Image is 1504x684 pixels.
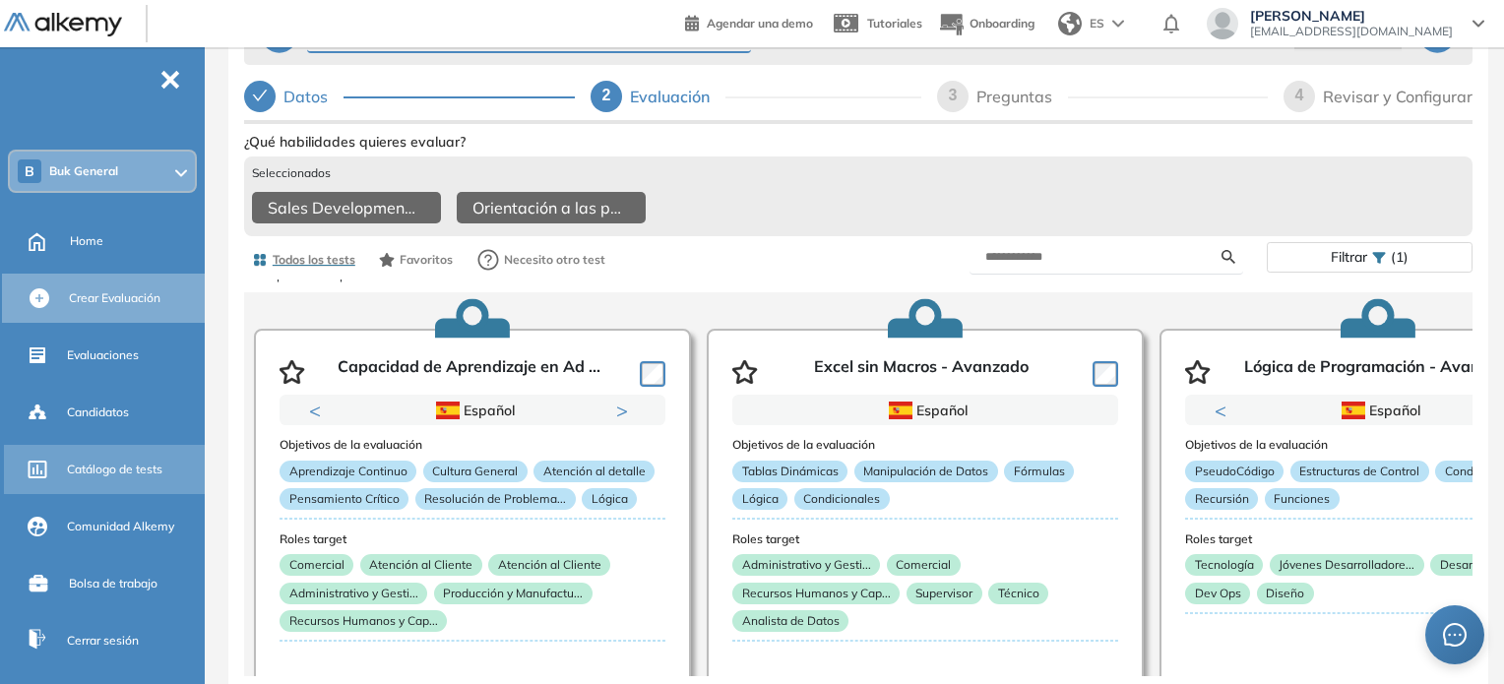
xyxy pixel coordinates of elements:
[732,461,847,482] p: Tablas Dinámicas
[889,402,912,419] img: ESP
[1290,461,1429,482] p: Estructuras de Control
[70,232,103,250] span: Home
[970,16,1034,31] span: Onboarding
[492,426,508,429] button: 3
[732,554,880,576] p: Administrativo y Gesti...
[976,81,1068,112] div: Preguntas
[1090,15,1104,32] span: ES
[1323,81,1473,112] div: Revisar y Configurar
[814,357,1029,387] p: Excel sin Macros - Avanzado
[1250,8,1453,24] span: [PERSON_NAME]
[280,461,416,482] p: Aprendizaje Continuo
[616,401,636,420] button: Next
[582,488,637,510] p: Lógica
[25,163,34,179] span: B
[938,3,1034,45] button: Onboarding
[1058,12,1082,35] img: world
[469,240,614,280] button: Necesito otro test
[283,81,344,112] div: Datos
[49,163,118,179] span: Buk General
[504,251,605,269] span: Necesito otro test
[1255,400,1502,421] div: Español
[1185,554,1263,576] p: Tecnología
[1398,426,1413,429] button: 3
[434,583,593,604] p: Producción y Manufactu...
[1257,583,1314,604] p: Diseño
[732,583,900,604] p: Recursos Humanos y Cap...
[854,461,998,482] p: Manipulación de Datos
[630,81,725,112] div: Evaluación
[732,610,848,632] p: Analista de Datos
[69,289,160,307] span: Crear Evaluación
[280,610,447,632] p: Recursos Humanos y Cap...
[338,357,600,387] p: Capacidad de Aprendizaje en Ad ...
[1442,622,1467,647] span: message
[280,488,408,510] p: Pensamiento Crítico
[1343,426,1366,429] button: 1
[280,583,427,604] p: Administrativo y Gesti...
[1185,583,1250,604] p: Dev Ops
[415,488,576,510] p: Resolución de Problema...
[1185,488,1258,510] p: Recursión
[371,243,461,277] button: Favoritos
[423,461,528,482] p: Cultura General
[252,88,268,103] span: check
[1112,20,1124,28] img: arrow
[707,16,813,31] span: Agendar una demo
[1270,554,1424,576] p: Jóvenes Desarrolladore...
[988,583,1048,604] p: Técnico
[602,87,611,103] span: 2
[67,518,174,535] span: Comunidad Alkemy
[1391,243,1409,272] span: (1)
[244,132,466,153] span: ¿Qué habilidades quieres evaluar?
[67,346,139,364] span: Evaluaciones
[685,10,813,33] a: Agendar una demo
[244,81,575,112] div: Datos
[252,164,331,182] span: Seleccionados
[867,16,922,31] span: Tutoriales
[1331,243,1367,272] span: Filtrar
[802,400,1049,421] div: Español
[907,583,982,604] p: Supervisor
[360,554,482,576] p: Atención al Cliente
[488,554,610,576] p: Atención al Cliente
[280,554,353,576] p: Comercial
[794,488,890,510] p: Condicionales
[469,426,484,429] button: 2
[472,196,622,219] span: Orientación a las personas
[309,401,329,420] button: Previous
[1265,488,1340,510] p: Funciones
[1250,24,1453,39] span: [EMAIL_ADDRESS][DOMAIN_NAME]
[1295,87,1304,103] span: 4
[67,461,162,478] span: Catálogo de tests
[1004,461,1074,482] p: Fórmulas
[937,81,1268,112] div: 3Preguntas
[67,404,129,421] span: Candidatos
[533,461,655,482] p: Atención al detalle
[268,196,417,219] span: Sales Development Representative (SDR)
[437,426,461,429] button: 1
[400,251,453,269] span: Favoritos
[244,243,363,277] button: Todos los tests
[591,81,921,112] div: 2Evaluación
[949,87,958,103] span: 3
[273,251,355,269] span: Todos los tests
[69,575,157,592] span: Bolsa de trabajo
[1342,402,1365,419] img: ESP
[1284,81,1473,112] div: 4Revisar y Configurar
[732,488,787,510] p: Lógica
[280,532,665,546] h3: Roles target
[67,632,139,650] span: Cerrar sesión
[349,400,596,421] div: Español
[4,13,122,37] img: Logo
[732,438,1118,452] h3: Objetivos de la evaluación
[887,554,961,576] p: Comercial
[732,532,1118,546] h3: Roles target
[1244,357,1504,387] p: Lógica de Programación - Avanz ...
[1215,401,1234,420] button: Previous
[1185,461,1284,482] p: PseudoCódigo
[280,438,665,452] h3: Objetivos de la evaluación
[1374,426,1390,429] button: 2
[436,402,460,419] img: ESP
